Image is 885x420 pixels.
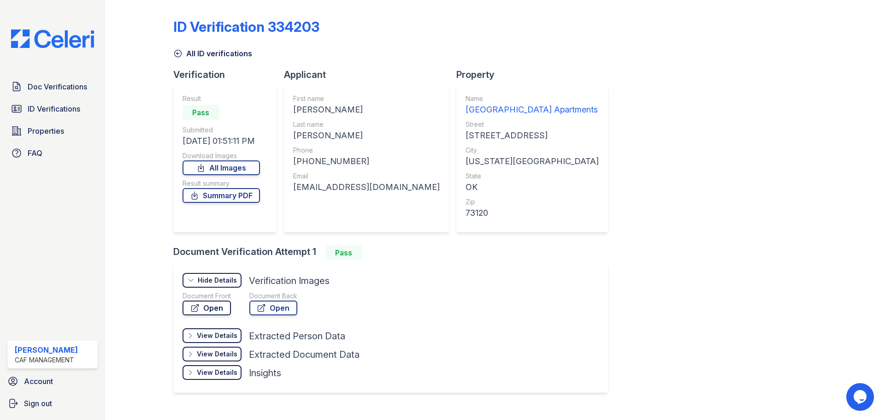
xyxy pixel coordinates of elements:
[249,301,297,315] a: Open
[4,394,101,413] a: Sign out
[28,103,80,114] span: ID Verifications
[466,94,599,103] div: Name
[7,144,98,162] a: FAQ
[24,376,53,387] span: Account
[183,105,219,120] div: Pass
[28,125,64,136] span: Properties
[293,129,440,142] div: [PERSON_NAME]
[293,155,440,168] div: [PHONE_NUMBER]
[183,291,231,301] div: Document Front
[466,181,599,194] div: OK
[173,48,252,59] a: All ID verifications
[197,368,237,377] div: View Details
[466,197,599,207] div: Zip
[284,68,456,81] div: Applicant
[173,18,319,35] div: ID Verification 334203
[183,125,260,135] div: Submitted
[183,135,260,148] div: [DATE] 01:51:11 PM
[249,330,345,343] div: Extracted Person Data
[183,160,260,175] a: All Images
[183,301,231,315] a: Open
[293,172,440,181] div: Email
[28,148,42,159] span: FAQ
[293,103,440,116] div: [PERSON_NAME]
[197,349,237,359] div: View Details
[466,207,599,219] div: 73120
[456,68,615,81] div: Property
[4,30,101,48] img: CE_Logo_Blue-a8612792a0a2168367f1c8372b55b34899dd931a85d93a1a3d3e32e68fde9ad4.png
[24,398,52,409] span: Sign out
[249,348,360,361] div: Extracted Document Data
[173,68,284,81] div: Verification
[183,188,260,203] a: Summary PDF
[846,383,876,411] iframe: chat widget
[466,120,599,129] div: Street
[183,94,260,103] div: Result
[293,181,440,194] div: [EMAIL_ADDRESS][DOMAIN_NAME]
[249,291,297,301] div: Document Back
[197,331,237,340] div: View Details
[183,151,260,160] div: Download Images
[466,155,599,168] div: [US_STATE][GEOGRAPHIC_DATA]
[249,274,330,287] div: Verification Images
[173,245,615,260] div: Document Verification Attempt 1
[466,103,599,116] div: [GEOGRAPHIC_DATA] Apartments
[15,344,78,355] div: [PERSON_NAME]
[7,100,98,118] a: ID Verifications
[325,245,362,260] div: Pass
[198,276,237,285] div: Hide Details
[466,146,599,155] div: City
[15,355,78,365] div: CAF Management
[293,94,440,103] div: First name
[466,129,599,142] div: [STREET_ADDRESS]
[7,122,98,140] a: Properties
[7,77,98,96] a: Doc Verifications
[28,81,87,92] span: Doc Verifications
[4,372,101,390] a: Account
[466,172,599,181] div: State
[466,94,599,116] a: Name [GEOGRAPHIC_DATA] Apartments
[293,120,440,129] div: Last name
[183,179,260,188] div: Result summary
[293,146,440,155] div: Phone
[249,367,281,379] div: Insights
